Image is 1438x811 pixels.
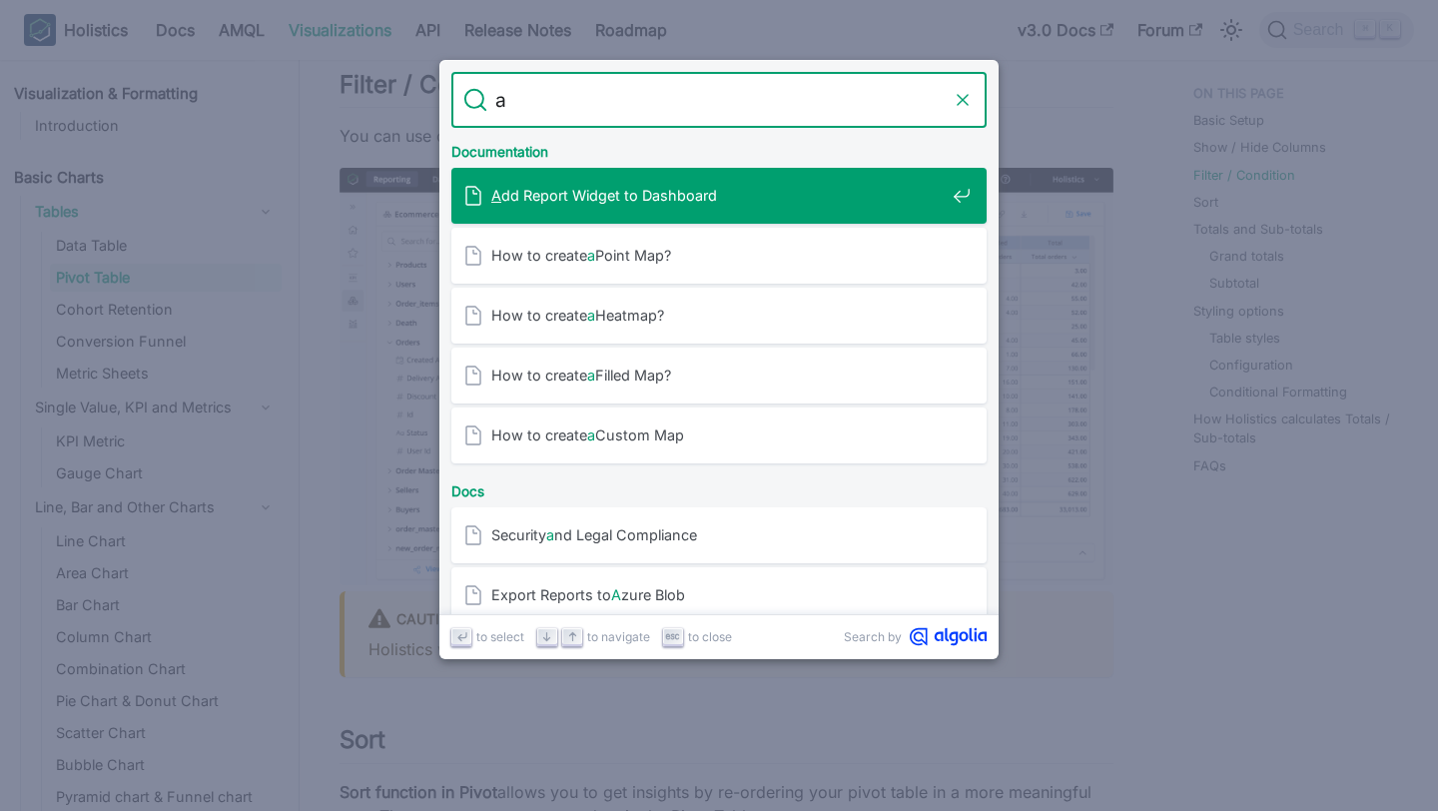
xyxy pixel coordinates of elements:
svg: Algolia [910,627,987,646]
mark: A [491,187,501,204]
span: Search by [844,627,902,646]
span: How to create Heatmap? [491,306,945,325]
svg: Arrow up [565,629,580,644]
a: Export Reports toAzure Blob [451,567,987,623]
a: Search byAlgolia [844,627,987,646]
div: Docs [447,467,991,507]
span: How to create Custom Map [491,425,945,444]
span: Export Reports to zure Blob [491,585,945,604]
input: Search docs [487,72,951,128]
a: Add Report Widget to Dashboard [451,168,987,224]
span: to navigate [587,627,650,646]
mark: a [587,247,595,264]
a: How to createaPoint Map? [451,228,987,284]
a: How to createaCustom Map [451,407,987,463]
svg: Escape key [665,629,680,644]
span: How to create Point Map? [491,246,945,265]
span: dd Report Widget to Dashboard [491,186,945,205]
mark: A [611,586,621,603]
mark: a [587,367,595,384]
svg: Arrow down [539,629,554,644]
span: to close [688,627,732,646]
button: Clear the query [951,88,975,112]
svg: Enter key [454,629,469,644]
a: How to createaHeatmap? [451,288,987,344]
a: How to createaFilled Map? [451,348,987,404]
span: to select [476,627,524,646]
mark: a [546,526,554,543]
mark: a [587,426,595,443]
span: Security nd Legal Compliance [491,525,945,544]
div: Documentation [447,128,991,168]
span: How to create Filled Map? [491,366,945,385]
mark: a [587,307,595,324]
a: Securityand Legal Compliance [451,507,987,563]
